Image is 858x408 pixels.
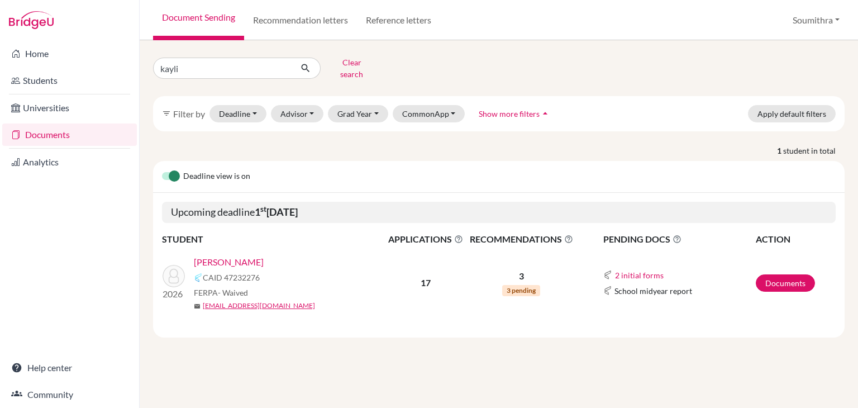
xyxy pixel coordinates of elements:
span: student in total [783,145,845,156]
img: Diya Maini, Kayli [163,265,185,287]
b: 17 [421,277,431,288]
button: Clear search [321,54,383,83]
img: Common App logo [603,271,612,279]
i: arrow_drop_up [540,108,551,119]
img: Common App logo [603,286,612,295]
span: Deadline view is on [183,170,250,183]
a: Help center [2,357,137,379]
a: Students [2,69,137,92]
span: CAID 47232276 [203,272,260,283]
span: FERPA [194,287,248,298]
span: School midyear report [614,285,692,297]
a: [EMAIL_ADDRESS][DOMAIN_NAME] [203,301,315,311]
a: Home [2,42,137,65]
span: 3 pending [502,285,540,296]
a: Universities [2,97,137,119]
sup: st [260,205,266,214]
button: Grad Year [328,105,388,122]
p: 3 [466,269,576,283]
a: Documents [2,124,137,146]
th: ACTION [755,232,836,246]
a: Community [2,383,137,406]
button: Soumithra [788,10,845,31]
p: 2026 [163,287,185,301]
a: [PERSON_NAME] [194,255,264,269]
a: Documents [756,274,815,292]
input: Find student by name... [153,58,292,79]
button: Deadline [209,105,266,122]
button: Show more filtersarrow_drop_up [469,105,560,122]
h5: Upcoming deadline [162,202,836,223]
span: RECOMMENDATIONS [466,233,576,246]
span: Filter by [173,108,205,119]
b: 1 [DATE] [255,206,298,218]
img: Bridge-U [9,11,54,29]
img: Common App logo [194,273,203,282]
button: Advisor [271,105,324,122]
strong: 1 [777,145,783,156]
button: CommonApp [393,105,465,122]
button: Apply default filters [748,105,836,122]
span: Show more filters [479,109,540,118]
a: Analytics [2,151,137,173]
span: mail [194,303,201,310]
button: 2 initial forms [614,269,664,282]
i: filter_list [162,109,171,118]
th: STUDENT [162,232,385,246]
span: - Waived [218,288,248,297]
span: APPLICATIONS [386,233,465,246]
span: PENDING DOCS [603,233,755,246]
